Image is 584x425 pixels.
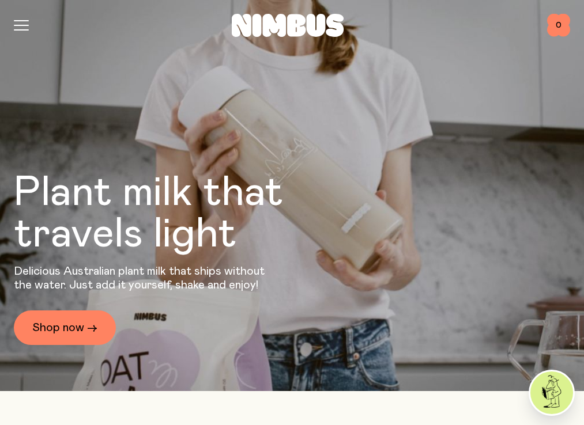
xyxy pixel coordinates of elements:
[14,172,346,255] h1: Plant milk that travels light
[14,264,272,292] p: Delicious Australian plant milk that ships without the water. Just add it yourself, shake and enjoy!
[547,14,570,37] button: 0
[14,310,116,345] a: Shop now →
[530,371,573,414] img: agent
